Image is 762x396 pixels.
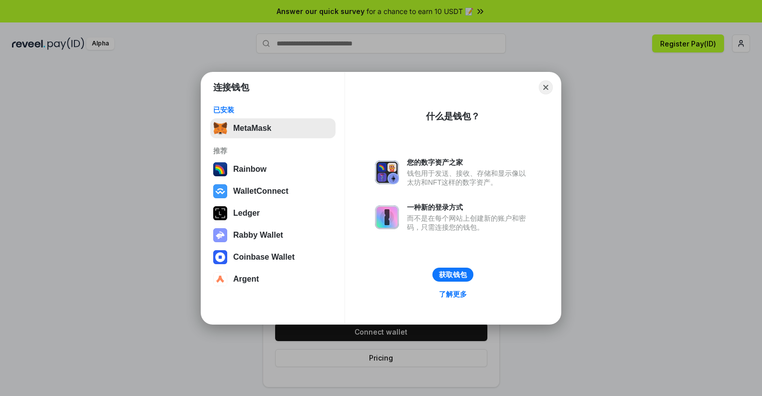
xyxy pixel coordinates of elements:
div: 了解更多 [439,290,467,299]
button: Coinbase Wallet [210,247,336,267]
img: svg+xml,%3Csvg%20width%3D%2228%22%20height%3D%2228%22%20viewBox%3D%220%200%2028%2028%22%20fill%3D... [213,272,227,286]
div: 您的数字资产之家 [407,158,531,167]
img: svg+xml,%3Csvg%20xmlns%3D%22http%3A%2F%2Fwww.w3.org%2F2000%2Fsvg%22%20fill%3D%22none%22%20viewBox... [375,160,399,184]
button: Close [539,80,553,94]
div: 获取钱包 [439,270,467,279]
button: Rainbow [210,159,336,179]
div: Ledger [233,209,260,218]
div: 一种新的登录方式 [407,203,531,212]
div: Argent [233,275,259,284]
button: WalletConnect [210,181,336,201]
div: Coinbase Wallet [233,253,295,262]
button: MetaMask [210,118,336,138]
div: 推荐 [213,146,333,155]
button: Argent [210,269,336,289]
img: svg+xml,%3Csvg%20xmlns%3D%22http%3A%2F%2Fwww.w3.org%2F2000%2Fsvg%22%20fill%3D%22none%22%20viewBox... [375,205,399,229]
div: 钱包用于发送、接收、存储和显示像以太坊和NFT这样的数字资产。 [407,169,531,187]
img: svg+xml,%3Csvg%20width%3D%2228%22%20height%3D%2228%22%20viewBox%3D%220%200%2028%2028%22%20fill%3D... [213,250,227,264]
div: 什么是钱包？ [426,110,480,122]
button: Ledger [210,203,336,223]
div: MetaMask [233,124,271,133]
img: svg+xml,%3Csvg%20fill%3D%22none%22%20height%3D%2233%22%20viewBox%3D%220%200%2035%2033%22%20width%... [213,121,227,135]
div: Rabby Wallet [233,231,283,240]
img: svg+xml,%3Csvg%20width%3D%2228%22%20height%3D%2228%22%20viewBox%3D%220%200%2028%2028%22%20fill%3D... [213,184,227,198]
div: Rainbow [233,165,267,174]
button: Rabby Wallet [210,225,336,245]
img: svg+xml,%3Csvg%20xmlns%3D%22http%3A%2F%2Fwww.w3.org%2F2000%2Fsvg%22%20width%3D%2228%22%20height%3... [213,206,227,220]
div: 已安装 [213,105,333,114]
div: 而不是在每个网站上创建新的账户和密码，只需连接您的钱包。 [407,214,531,232]
button: 获取钱包 [432,268,473,282]
img: svg+xml,%3Csvg%20width%3D%22120%22%20height%3D%22120%22%20viewBox%3D%220%200%20120%20120%22%20fil... [213,162,227,176]
img: svg+xml,%3Csvg%20xmlns%3D%22http%3A%2F%2Fwww.w3.org%2F2000%2Fsvg%22%20fill%3D%22none%22%20viewBox... [213,228,227,242]
a: 了解更多 [433,288,473,301]
h1: 连接钱包 [213,81,249,93]
div: WalletConnect [233,187,289,196]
